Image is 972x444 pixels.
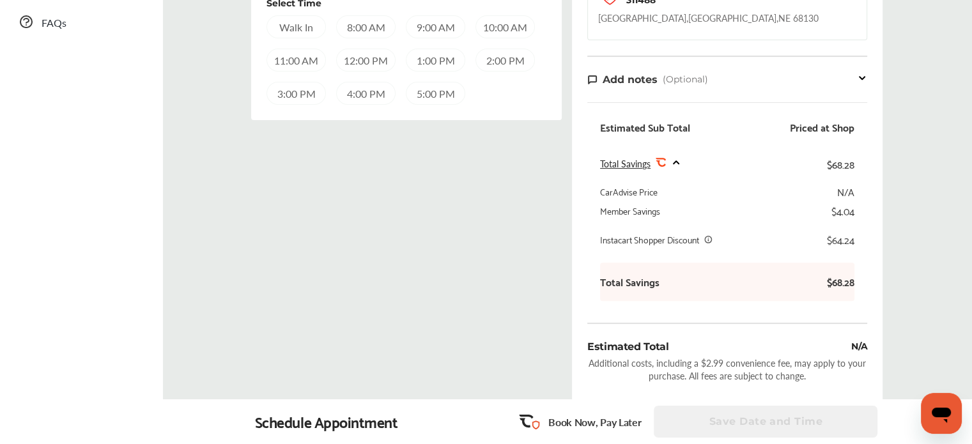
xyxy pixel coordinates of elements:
div: Additional costs, including a $2.99 convenience fee, may apply to your purchase. All fees are sub... [587,356,867,382]
div: 5:00 PM [406,82,465,105]
div: 4:00 PM [336,82,396,105]
div: Instacart Shopper Discount [600,233,699,246]
div: 12:00 PM [336,49,396,72]
span: (Optional) [663,73,708,85]
div: 1:00 PM [406,49,465,72]
div: N/A [837,185,854,198]
b: Total Savings [600,275,660,288]
div: Priced at Shop [790,121,854,134]
div: $68.28 [827,155,854,172]
div: 10:00 AM [475,15,535,38]
iframe: Button to launch messaging window [921,393,962,434]
p: Book Now, Pay Later [548,415,641,429]
div: 2:00 PM [475,49,535,72]
a: FAQs [12,5,150,38]
div: CarAdvise Price [600,185,658,198]
b: $68.28 [816,275,854,288]
div: 3:00 PM [266,82,326,105]
div: 9:00 AM [406,15,465,38]
div: Estimated Sub Total [600,121,690,134]
div: Member Savings [600,204,660,217]
div: Walk In [266,15,326,38]
img: note-icon.db9493fa.svg [587,74,598,85]
div: [GEOGRAPHIC_DATA] , [GEOGRAPHIC_DATA] , NE 68130 [598,11,819,24]
span: Add notes [603,73,658,86]
div: Schedule Appointment [255,413,398,431]
div: 8:00 AM [336,15,396,38]
div: $4.04 [831,204,854,217]
div: N/A [851,339,867,354]
span: Total Savings [600,157,651,170]
div: 11:00 AM [266,49,326,72]
span: FAQs [42,15,66,32]
div: Estimated Total [587,339,668,354]
div: $64.24 [827,233,854,246]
